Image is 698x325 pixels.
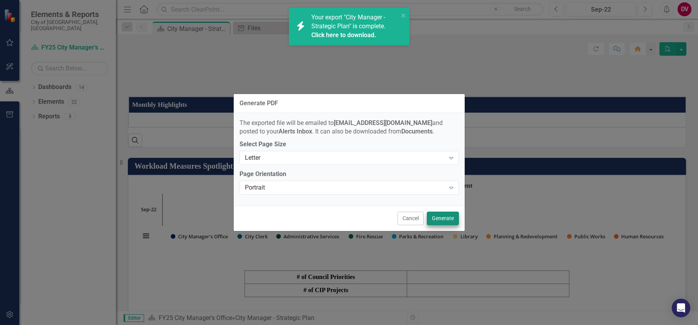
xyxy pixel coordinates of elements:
[239,170,459,179] label: Page Orientation
[245,154,445,162] div: Letter
[427,212,459,225] button: Generate
[311,14,397,40] span: Your export "City Manager - Strategic Plan" is complete.
[245,183,445,192] div: Portrait
[397,212,424,225] button: Cancel
[672,299,690,317] div: Open Intercom Messenger
[334,119,432,127] strong: [EMAIL_ADDRESS][DOMAIN_NAME]
[401,128,433,135] strong: Documents
[239,100,278,107] div: Generate PDF
[239,140,459,149] label: Select Page Size
[311,31,376,39] a: Click here to download.
[239,119,443,135] span: The exported file will be emailed to and posted to your . It can also be downloaded from .
[401,11,406,20] button: close
[279,128,312,135] strong: Alerts Inbox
